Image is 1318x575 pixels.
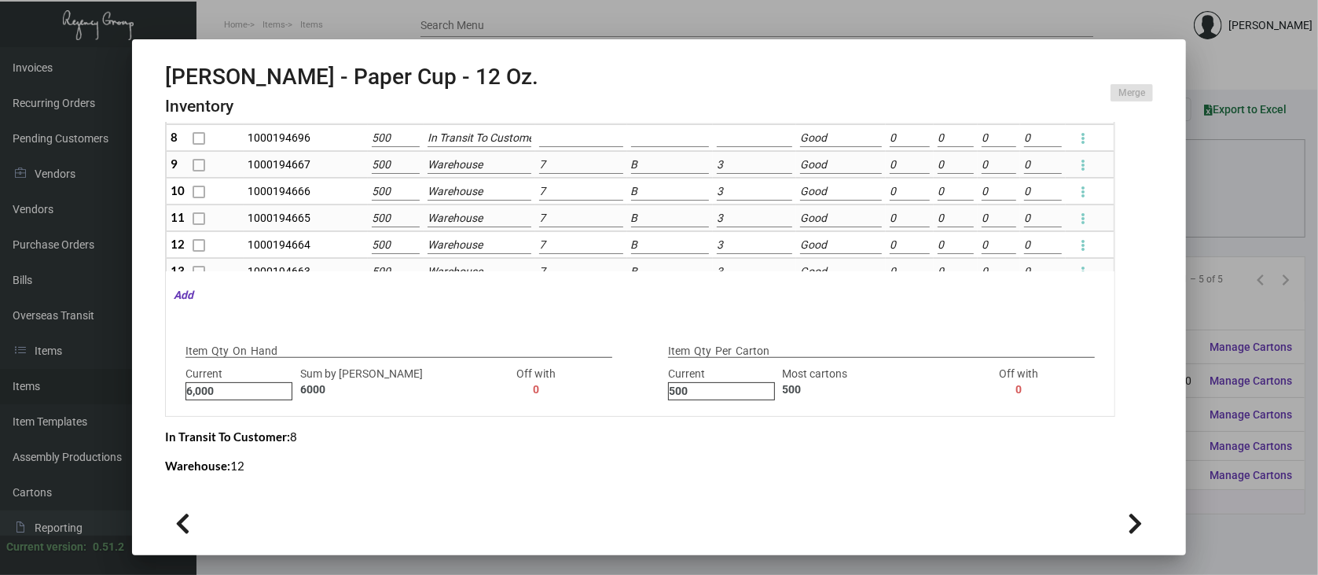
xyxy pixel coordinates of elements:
[166,287,193,304] mat-hint: Add
[483,366,590,400] div: Off with
[165,429,290,444] span: In Transit To Customer:
[171,264,185,278] span: 13
[171,183,185,197] span: 10
[93,539,124,555] div: 0.51.2
[783,366,958,400] div: Most cartons
[230,459,244,473] span: 12
[165,97,538,116] h4: Inventory
[965,366,1072,400] div: Off with
[171,130,178,144] span: 8
[165,459,230,473] span: Warehouse:
[233,343,247,359] p: On
[1118,87,1145,100] span: Merge
[6,539,86,555] div: Current version:
[185,343,207,359] p: Item
[668,366,775,400] div: Current
[736,343,769,359] p: Carton
[715,343,732,359] p: Per
[185,366,292,400] div: Current
[694,343,711,359] p: Qty
[165,64,538,90] h2: [PERSON_NAME] - Paper Cup - 12 Oz.
[1111,84,1153,101] button: Merge
[668,343,690,359] p: Item
[171,210,185,224] span: 11
[171,237,185,251] span: 12
[171,157,178,171] span: 9
[251,343,277,359] p: Hand
[290,429,297,444] span: 8
[300,366,475,400] div: Sum by [PERSON_NAME]
[211,343,229,359] p: Qty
